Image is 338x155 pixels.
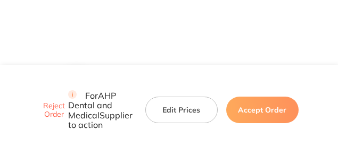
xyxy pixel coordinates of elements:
[145,97,218,123] button: Edit Prices
[226,97,299,123] button: Accept Order
[55,15,162,32] a: Restocq logo
[68,90,133,130] p: For AHP Dental and Medical Supplier to action
[40,101,68,119] button: Reject Order
[55,15,162,31] img: Restocq logo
